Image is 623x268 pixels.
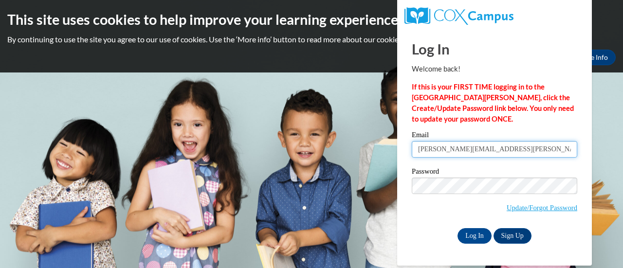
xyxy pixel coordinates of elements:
[404,7,513,25] img: COX Campus
[570,50,616,65] a: More Info
[458,228,492,244] input: Log In
[412,131,577,141] label: Email
[7,10,616,29] h2: This site uses cookies to help improve your learning experience.
[412,168,577,178] label: Password
[412,64,577,74] p: Welcome back!
[494,228,531,244] a: Sign Up
[507,204,577,212] a: Update/Forgot Password
[412,39,577,59] h1: Log In
[412,83,574,123] strong: If this is your FIRST TIME logging in to the [GEOGRAPHIC_DATA][PERSON_NAME], click the Create/Upd...
[7,34,616,45] p: By continuing to use the site you agree to our use of cookies. Use the ‘More info’ button to read...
